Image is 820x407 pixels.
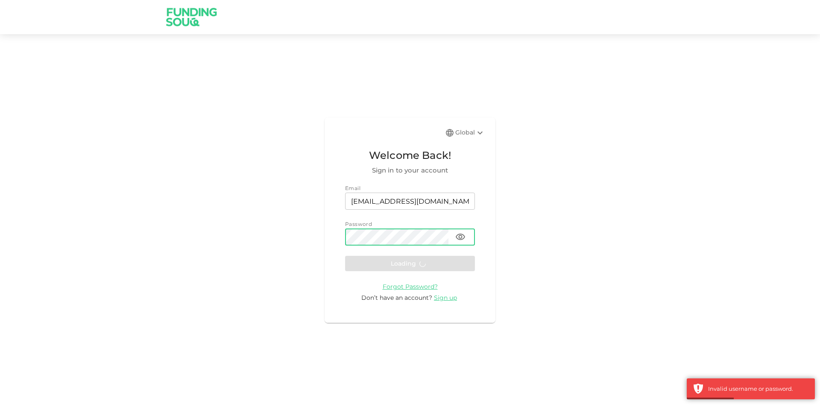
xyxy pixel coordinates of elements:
span: Sign up [434,294,457,302]
input: email [345,193,475,210]
a: Forgot Password? [383,282,438,290]
span: Password [345,221,372,227]
span: Sign in to your account [345,165,475,176]
input: password [345,228,448,246]
div: Invalid username or password. [708,385,808,393]
span: Welcome Back! [345,147,475,164]
span: Forgot Password? [383,283,438,290]
div: Global [455,128,485,138]
span: Don’t have an account? [361,294,432,302]
span: Email [345,185,360,191]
